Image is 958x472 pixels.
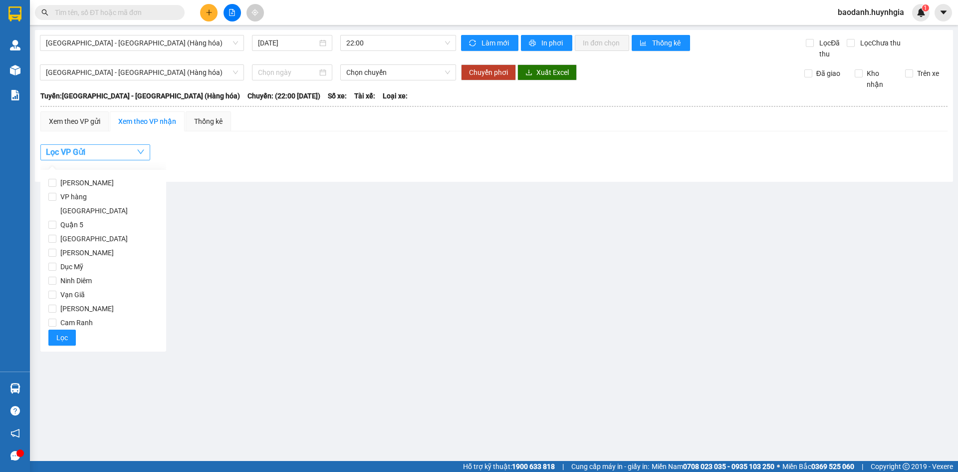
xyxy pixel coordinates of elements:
span: sync [469,39,478,47]
div: Xem theo VP nhận [118,116,176,127]
span: down [137,148,145,156]
span: Thống kê [652,37,682,48]
span: [GEOGRAPHIC_DATA] [56,232,132,246]
span: Hỗ trợ kỹ thuật: [463,461,555,472]
span: Lọc Chưa thu [856,37,902,48]
button: Lọc [48,330,76,346]
strong: 1900 633 818 [512,463,555,471]
span: 1 [924,4,927,11]
span: notification [10,429,20,438]
span: copyright [903,463,910,470]
div: Xem theo VP gửi [49,116,100,127]
span: Lọc Đã thu [815,37,846,59]
button: aim [246,4,264,21]
button: printerIn phơi [521,35,572,51]
span: bar-chart [640,39,648,47]
span: Quận 5 [56,218,87,232]
button: plus [200,4,218,21]
span: plus [206,9,213,16]
button: In đơn chọn [575,35,629,51]
img: warehouse-icon [10,383,20,394]
span: file-add [229,9,236,16]
span: [PERSON_NAME] [56,176,118,190]
img: icon-new-feature [917,8,926,17]
span: Nha Trang - Sài Gòn (Hàng hóa) [46,35,238,50]
button: Chuyển phơi [461,64,516,80]
span: Số xe: [328,90,347,101]
div: Thống kê [194,116,223,127]
img: warehouse-icon [10,65,20,75]
span: Tài xế: [354,90,375,101]
span: ⚪️ [777,465,780,469]
span: Trên xe [913,68,943,79]
b: Tuyến: [GEOGRAPHIC_DATA] - [GEOGRAPHIC_DATA] (Hàng hóa) [40,92,240,100]
span: search [41,9,48,16]
span: Dục Mỹ [56,260,87,274]
span: Lọc VP Gửi [46,146,85,158]
span: Cung cấp máy in - giấy in: [571,461,649,472]
span: printer [529,39,537,47]
span: Chọn chuyến [346,65,450,80]
span: Vạn Giã [56,288,89,302]
strong: 0369 525 060 [811,463,854,471]
span: Đã giao [812,68,844,79]
span: Chuyến: (22:00 [DATE]) [247,90,320,101]
input: 15/10/2025 [258,37,317,48]
span: caret-down [939,8,948,17]
span: Cam Ranh [56,316,97,330]
img: solution-icon [10,90,20,100]
span: Ninh Diêm [56,274,96,288]
sup: 1 [922,4,929,11]
img: warehouse-icon [10,40,20,50]
input: Tìm tên, số ĐT hoặc mã đơn [55,7,173,18]
span: Miền Nam [652,461,774,472]
button: Lọc VP Gửi [40,144,150,160]
span: Loại xe: [383,90,408,101]
span: 22:00 [346,35,450,50]
button: caret-down [935,4,952,21]
span: Kho nhận [863,68,898,90]
span: Lọc [56,332,68,343]
span: [PERSON_NAME] [56,302,118,316]
button: file-add [224,4,241,21]
span: In phơi [541,37,564,48]
span: VP hàng [GEOGRAPHIC_DATA] [56,190,158,218]
strong: 0708 023 035 - 0935 103 250 [683,463,774,471]
img: logo-vxr [8,6,21,21]
span: baodanh.huynhgia [830,6,912,18]
input: Chọn ngày [258,67,317,78]
span: Miền Bắc [782,461,854,472]
span: | [562,461,564,472]
span: message [10,451,20,461]
button: downloadXuất Excel [517,64,577,80]
button: syncLàm mới [461,35,518,51]
span: Làm mới [481,37,510,48]
span: | [862,461,863,472]
span: aim [251,9,258,16]
span: Nha Trang - Sài Gòn (Hàng hóa) [46,65,238,80]
span: question-circle [10,406,20,416]
span: [PERSON_NAME] [56,246,118,260]
button: bar-chartThống kê [632,35,690,51]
